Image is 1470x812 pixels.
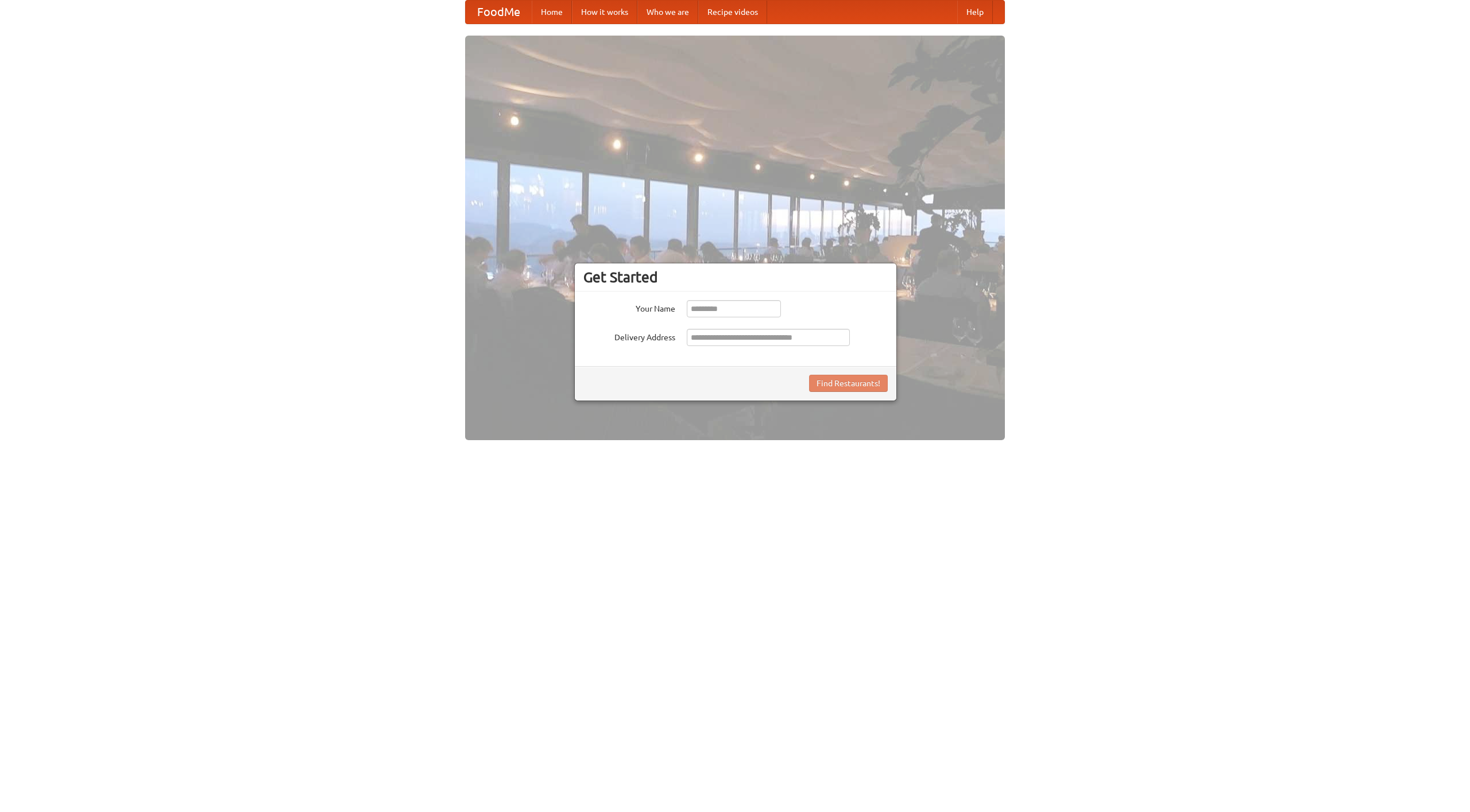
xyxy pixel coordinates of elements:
label: Your Name [583,300,675,314]
a: Recipe videos [698,1,767,24]
label: Delivery Address [583,329,675,343]
a: Home [532,1,572,24]
a: How it works [572,1,637,24]
h3: Get Started [583,269,888,286]
a: Who we are [637,1,698,24]
button: Find Restaurants! [809,375,888,392]
a: FoodMe [466,1,532,24]
a: Help [957,1,993,24]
